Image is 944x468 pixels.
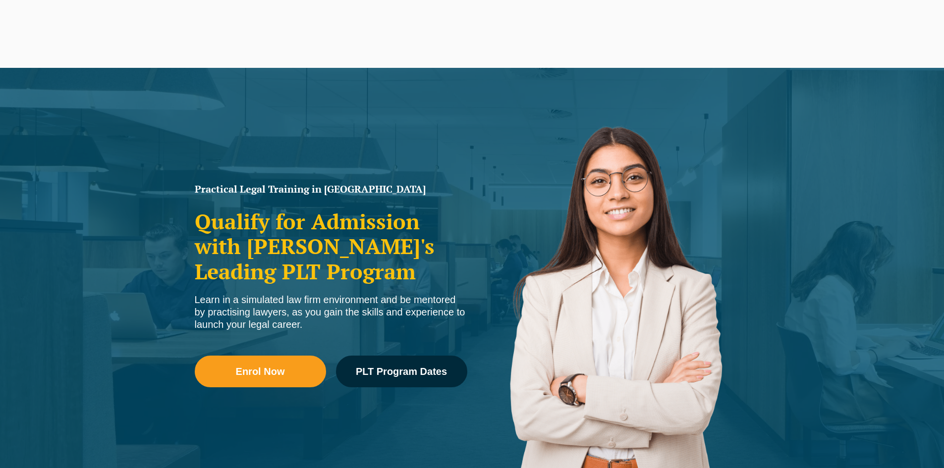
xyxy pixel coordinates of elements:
[195,356,326,387] a: Enrol Now
[356,366,447,376] span: PLT Program Dates
[195,184,467,194] h1: Practical Legal Training in [GEOGRAPHIC_DATA]
[336,356,467,387] a: PLT Program Dates
[195,294,467,331] div: Learn in a simulated law firm environment and be mentored by practising lawyers, as you gain the ...
[236,366,285,376] span: Enrol Now
[195,209,467,284] h2: Qualify for Admission with [PERSON_NAME]'s Leading PLT Program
